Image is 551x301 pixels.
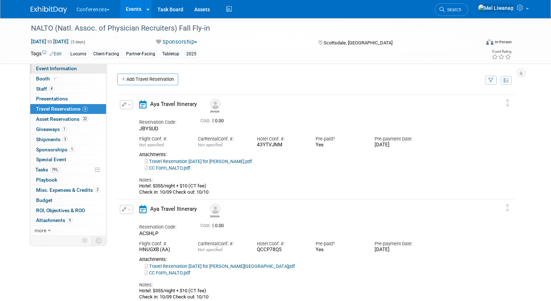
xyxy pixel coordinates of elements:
div: HNUGXB (AA) [139,247,187,253]
div: Reservation Code: [139,119,189,126]
div: Client-Facing [91,50,121,58]
div: 2025 [184,50,199,58]
div: Stephanie England [208,204,221,218]
a: ROI, Objectives & ROO [30,206,106,215]
span: 1 [62,126,67,132]
span: 22 [81,116,89,122]
a: Tasks79% [30,165,106,175]
span: Search [445,7,461,12]
div: Event Rating [492,50,511,54]
div: QCCP78Q5 [257,247,305,253]
span: Presentations [36,96,68,102]
span: 4 [49,86,54,91]
i: Aya Travel Itinerary [139,205,146,213]
td: Tags [31,50,62,58]
img: Format-Inperson.png [486,39,493,45]
span: 2 [95,187,100,193]
span: Not specified [139,142,164,147]
div: Locums [68,50,89,58]
span: to [46,39,53,44]
span: Budget [36,197,52,203]
td: Personalize Event Tab Strip [79,236,91,245]
div: Pre-paid? [316,136,364,142]
div: In-Person [495,39,512,45]
a: Event Information [30,64,106,74]
div: Pre-payment Date: [375,241,423,247]
span: Not specified [198,142,222,147]
div: Flight Conf. #: [139,241,187,247]
span: Shipments [36,136,68,142]
span: 9 [67,218,73,223]
div: Attachments: [139,257,482,262]
div: Hotel Conf. #: [257,136,305,142]
span: more [35,227,46,233]
span: [DATE] [375,142,390,147]
span: Yes [316,142,324,147]
a: Add Travel Reservation [117,74,178,85]
img: Mel Liwanag [478,4,514,12]
span: Playbook [36,177,57,183]
a: Giveaways1 [30,124,106,134]
span: Not specified [198,247,222,252]
a: Travel Reservation [DATE] for [PERSON_NAME][GEOGRAPHIC_DATA]pdf [145,264,295,269]
div: Pre-payment Date: [375,136,423,142]
span: Aya Travel Itinerary [150,206,197,212]
a: more [30,226,106,235]
span: Scottsdale, [GEOGRAPHIC_DATA] [324,40,392,45]
div: Reservation Code: [139,224,189,230]
span: Misc. Expenses & Credits [36,187,100,193]
i: Filter by Traveler [488,78,493,83]
div: Flight Conf. #: [139,136,187,142]
span: Aya Travel Itinerary [150,101,197,107]
a: Search [435,3,468,16]
span: [DATE] [375,247,390,252]
img: ExhibitDay [31,6,67,13]
span: Cost: $ [200,223,215,228]
span: (3 days) [70,40,85,44]
span: JBYSUD [139,126,158,131]
span: Rental [205,136,218,142]
span: Yes [316,247,324,252]
div: Event Format [441,38,512,49]
a: Shipments3 [30,135,106,144]
div: Pre-paid? [316,241,364,247]
a: Travel Reservation [DATE] for [PERSON_NAME].pdf [145,159,252,164]
span: Asset Reservations [36,116,89,122]
div: Notes: [139,282,482,288]
img: Stephanie England [210,204,220,214]
span: 0.00 [200,118,227,123]
div: Hotel Conf. #: [257,241,305,247]
span: Staff [36,86,54,92]
a: Misc. Expenses & Credits2 [30,185,106,195]
span: Attachments [36,217,73,223]
div: Tyson Fugett [208,99,221,113]
span: 79% [50,167,60,173]
i: Click and drag to move item [506,204,509,211]
span: Cost: $ [200,118,215,123]
a: Travel Reservations4 [30,104,106,114]
span: 0.00 [200,223,227,228]
a: Asset Reservations22 [30,114,106,124]
a: Budget [30,195,106,205]
a: Attachments9 [30,215,106,225]
span: 3 [62,136,68,142]
div: Car Conf. #: [198,241,246,247]
div: Car Conf. #: [198,136,246,142]
a: Sponsorships1 [30,145,106,155]
a: CC Form_NALTO.pdf [145,165,190,171]
span: ACSHLP [139,230,159,236]
div: 43YTVJNM [257,142,305,148]
span: Travel Reservations [36,106,88,112]
span: ROI, Objectives & ROO [36,207,85,213]
div: NALTO (Natl. Assoc. of Physician Recruiters) Fall Fly-in [28,22,471,35]
a: Presentations [30,94,106,104]
a: Staff4 [30,84,106,94]
span: Rental [205,241,218,246]
span: Special Event [36,157,66,162]
div: Attachments: [139,152,482,158]
i: Aya Travel Itinerary [139,100,146,108]
a: CC Form_NALTO.pdf [145,270,190,276]
span: Tasks [35,167,60,173]
div: Stephanie England [210,214,219,218]
a: Booth [30,74,106,84]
